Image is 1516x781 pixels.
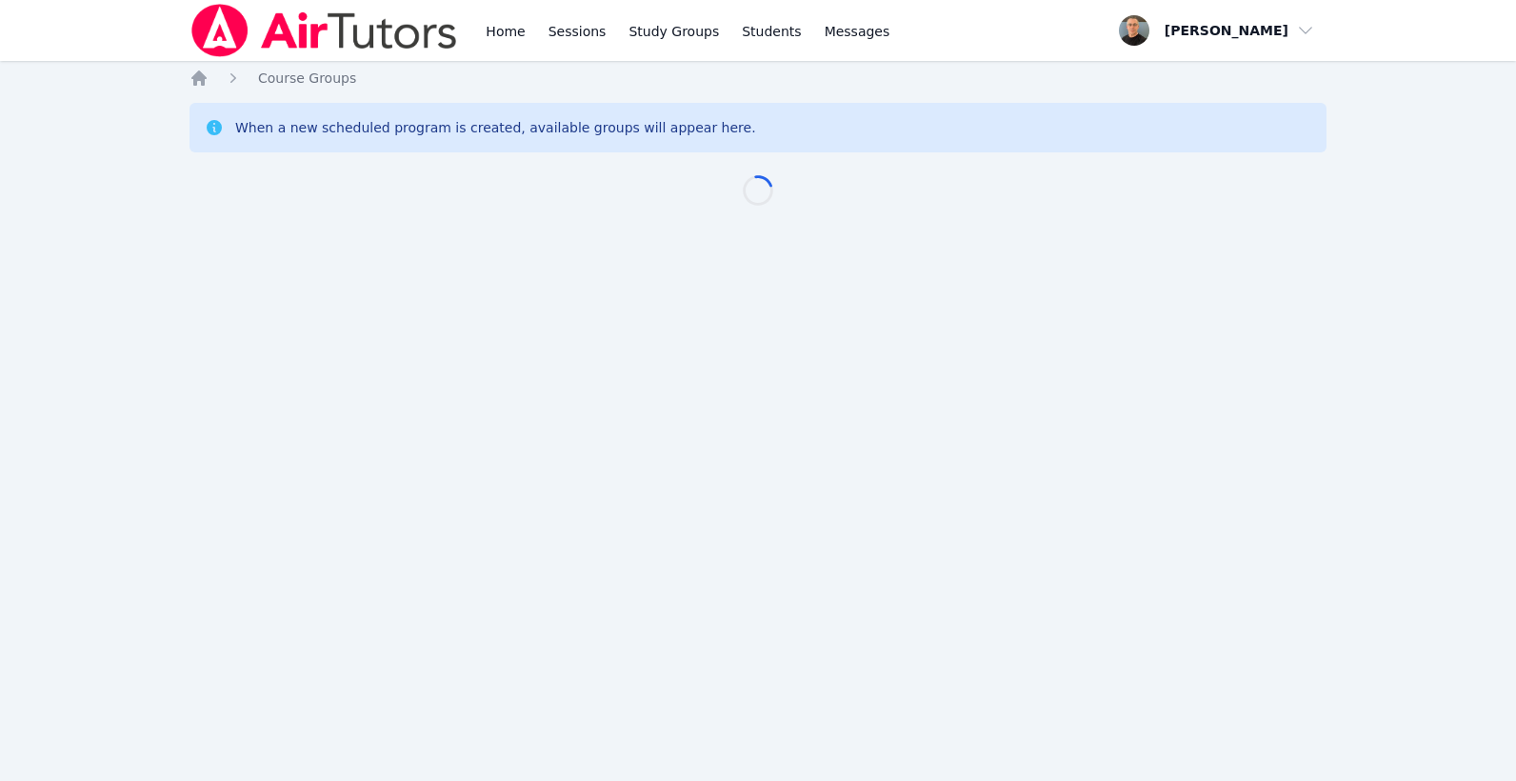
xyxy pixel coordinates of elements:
a: Course Groups [258,69,356,88]
span: Messages [825,22,890,41]
nav: Breadcrumb [189,69,1326,88]
div: When a new scheduled program is created, available groups will appear here. [235,118,756,137]
img: Air Tutors [189,4,459,57]
span: Course Groups [258,70,356,86]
